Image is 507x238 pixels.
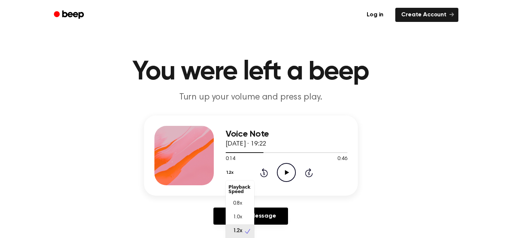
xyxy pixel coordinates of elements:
span: 0.8x [233,200,242,208]
div: Playback Speed [226,182,254,197]
button: 1.2x [226,166,236,179]
span: 1.2x [233,227,242,235]
span: 1.0x [233,213,242,221]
